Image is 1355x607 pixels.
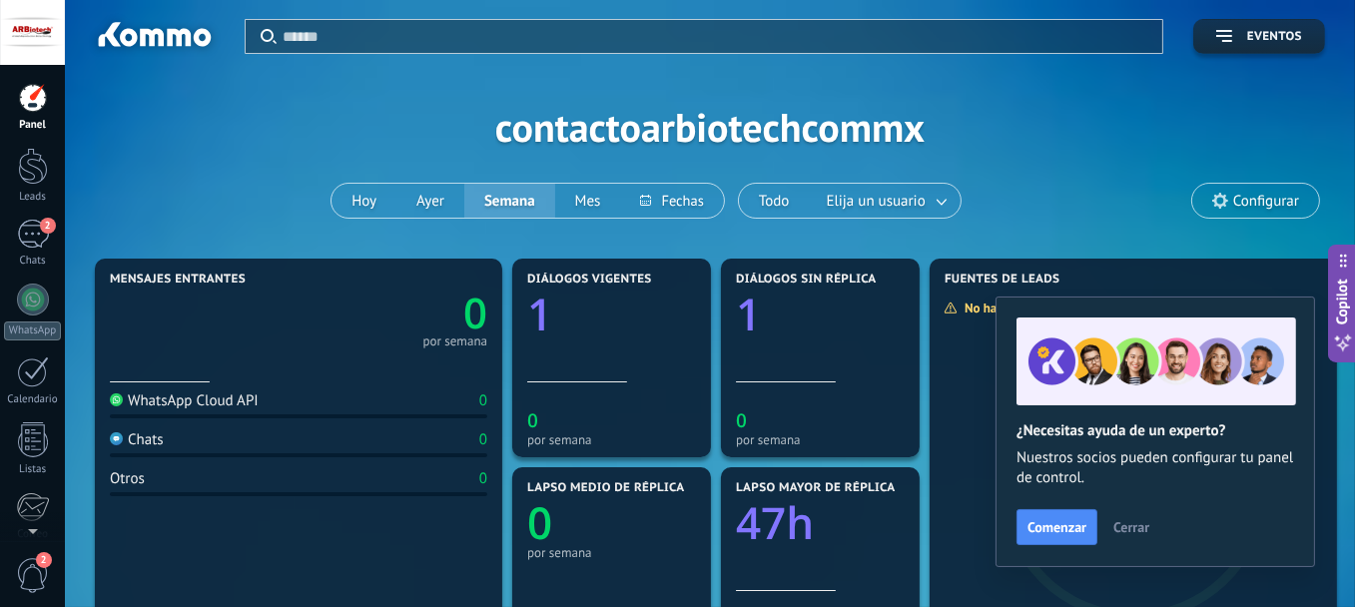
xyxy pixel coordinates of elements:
text: 0 [463,285,487,341]
text: 47h [736,492,814,552]
button: Cerrar [1104,512,1158,542]
span: Eventos [1247,30,1302,44]
div: 0 [479,469,487,488]
button: Mes [555,184,621,218]
button: Comenzar [1016,509,1097,545]
button: Hoy [332,184,396,218]
div: Otros [110,469,145,488]
span: Diálogos sin réplica [736,273,877,287]
button: Elija un usuario [810,184,961,218]
div: WhatsApp Cloud API [110,391,259,410]
a: 0 [299,285,487,341]
span: Lapso mayor de réplica [736,481,895,495]
div: por semana [422,336,487,346]
div: Panel [4,119,62,132]
div: por semana [736,432,905,447]
div: No hay suficientes datos para mostrar [944,300,1186,316]
span: Nuestros socios pueden configurar tu panel de control. [1016,448,1294,488]
span: Fuentes de leads [945,273,1060,287]
text: 0 [527,492,552,552]
button: Eventos [1193,19,1325,54]
span: Configurar [1233,193,1299,210]
div: Leads [4,191,62,204]
div: Listas [4,463,62,476]
h2: ¿Necesitas ayuda de un experto? [1016,421,1294,440]
span: Cerrar [1113,520,1149,534]
span: Elija un usuario [823,188,930,215]
div: por semana [527,545,696,560]
span: Copilot [1333,280,1353,325]
text: 1 [527,284,552,343]
text: 0 [736,407,747,433]
img: Chats [110,432,123,445]
div: Chats [110,430,164,449]
button: Fechas [620,184,723,218]
text: 0 [527,407,538,433]
span: Diálogos vigentes [527,273,652,287]
text: 1 [736,284,761,343]
a: 47h [736,492,905,552]
span: Mensajes entrantes [110,273,246,287]
span: Comenzar [1027,520,1086,534]
span: 2 [36,552,52,568]
div: Chats [4,255,62,268]
button: Todo [739,184,810,218]
button: Ayer [396,184,464,218]
div: 0 [479,430,487,449]
span: Lapso medio de réplica [527,481,685,495]
div: WhatsApp [4,321,61,340]
button: Semana [464,184,555,218]
img: WhatsApp Cloud API [110,393,123,406]
div: 0 [479,391,487,410]
div: Calendario [4,393,62,406]
span: 2 [40,218,56,234]
div: por semana [527,432,696,447]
